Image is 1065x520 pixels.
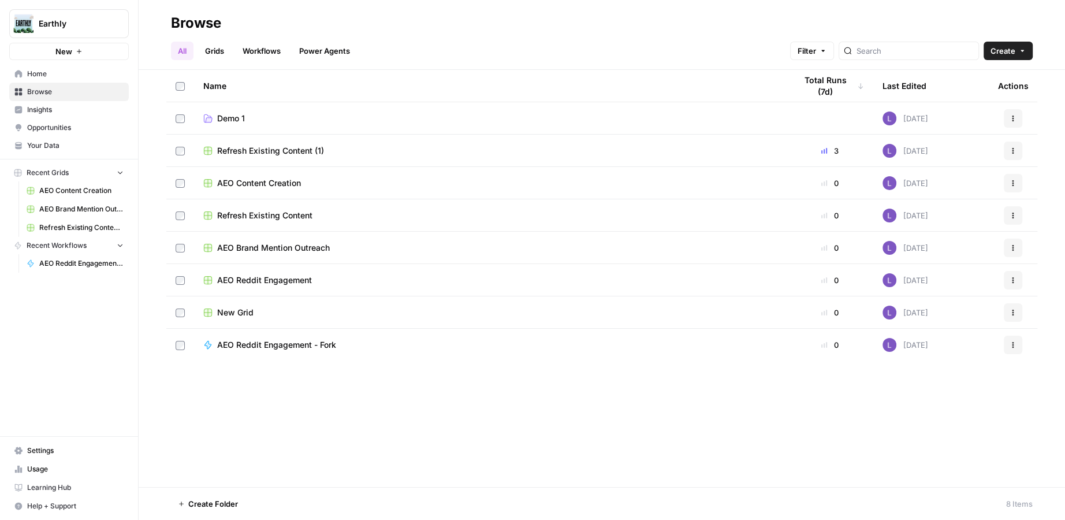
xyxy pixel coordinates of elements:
[171,42,193,60] a: All
[9,460,129,478] a: Usage
[796,177,864,189] div: 0
[21,218,129,237] a: Refresh Existing Content (1)
[882,70,926,102] div: Last Edited
[21,181,129,200] a: AEO Content Creation
[9,136,129,155] a: Your Data
[203,177,777,189] a: AEO Content Creation
[217,307,254,318] span: New Grid
[9,118,129,137] a: Opportunities
[27,168,69,178] span: Recent Grids
[217,210,312,221] span: Refresh Existing Content
[9,65,129,83] a: Home
[27,482,124,493] span: Learning Hub
[39,18,109,29] span: Earthly
[796,70,864,102] div: Total Runs (7d)
[882,338,896,352] img: rn7sh892ioif0lo51687sih9ndqw
[990,45,1015,57] span: Create
[171,14,221,32] div: Browse
[882,176,928,190] div: [DATE]
[9,237,129,254] button: Recent Workflows
[217,145,324,157] span: Refresh Existing Content (1)
[882,209,928,222] div: [DATE]
[292,42,357,60] a: Power Agents
[27,87,124,97] span: Browse
[882,338,928,352] div: [DATE]
[882,241,896,255] img: rn7sh892ioif0lo51687sih9ndqw
[882,241,928,255] div: [DATE]
[882,306,896,320] img: rn7sh892ioif0lo51687sih9ndqw
[796,145,864,157] div: 3
[882,209,896,222] img: rn7sh892ioif0lo51687sih9ndqw
[217,274,312,286] span: AEO Reddit Engagement
[39,204,124,214] span: AEO Brand Mention Outreach
[203,113,777,124] a: Demo 1
[217,242,330,254] span: AEO Brand Mention Outreach
[217,177,301,189] span: AEO Content Creation
[55,46,72,57] span: New
[27,69,124,79] span: Home
[882,273,928,287] div: [DATE]
[984,42,1033,60] button: Create
[203,242,777,254] a: AEO Brand Mention Outreach
[9,497,129,515] button: Help + Support
[27,105,124,115] span: Insights
[39,222,124,233] span: Refresh Existing Content (1)
[882,144,896,158] img: rn7sh892ioif0lo51687sih9ndqw
[882,273,896,287] img: rn7sh892ioif0lo51687sih9ndqw
[198,42,231,60] a: Grids
[27,464,124,474] span: Usage
[796,210,864,221] div: 0
[882,144,928,158] div: [DATE]
[882,112,928,125] div: [DATE]
[188,498,238,510] span: Create Folder
[203,307,777,318] a: New Grid
[9,101,129,119] a: Insights
[203,210,777,221] a: Refresh Existing Content
[790,42,834,60] button: Filter
[27,240,87,251] span: Recent Workflows
[27,122,124,133] span: Opportunities
[27,140,124,151] span: Your Data
[9,43,129,60] button: New
[217,113,245,124] span: Demo 1
[796,339,864,351] div: 0
[796,307,864,318] div: 0
[27,501,124,511] span: Help + Support
[203,339,777,351] a: AEO Reddit Engagement - Fork
[236,42,288,60] a: Workflows
[9,164,129,181] button: Recent Grids
[21,200,129,218] a: AEO Brand Mention Outreach
[857,45,974,57] input: Search
[882,112,896,125] img: rn7sh892ioif0lo51687sih9ndqw
[796,274,864,286] div: 0
[203,70,777,102] div: Name
[39,258,124,269] span: AEO Reddit Engagement - Fork
[203,145,777,157] a: Refresh Existing Content (1)
[798,45,816,57] span: Filter
[796,242,864,254] div: 0
[9,83,129,101] a: Browse
[882,306,928,320] div: [DATE]
[882,176,896,190] img: rn7sh892ioif0lo51687sih9ndqw
[9,441,129,460] a: Settings
[998,70,1029,102] div: Actions
[27,445,124,456] span: Settings
[39,185,124,196] span: AEO Content Creation
[9,9,129,38] button: Workspace: Earthly
[217,339,336,351] span: AEO Reddit Engagement - Fork
[21,254,129,273] a: AEO Reddit Engagement - Fork
[171,495,245,513] button: Create Folder
[9,478,129,497] a: Learning Hub
[13,13,34,34] img: Earthly Logo
[203,274,777,286] a: AEO Reddit Engagement
[1006,498,1033,510] div: 8 Items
